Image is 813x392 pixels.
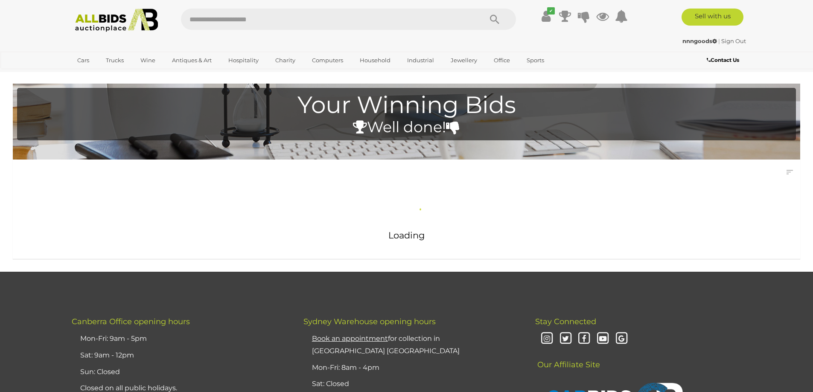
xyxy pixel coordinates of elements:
[310,360,514,376] li: Mon-Fri: 8am - 4pm
[473,9,516,30] button: Search
[540,9,553,24] a: ✔
[166,53,217,67] a: Antiques & Art
[614,331,629,346] i: Google
[577,331,592,346] i: Facebook
[707,57,739,63] b: Contact Us
[135,53,161,67] a: Wine
[535,317,596,326] span: Stay Connected
[682,38,717,44] strong: nnngoods
[270,53,301,67] a: Charity
[445,53,483,67] a: Jewellery
[539,331,554,346] i: Instagram
[78,364,282,380] li: Sun: Closed
[78,331,282,347] li: Mon-Fri: 9am - 5pm
[388,230,425,241] span: Loading
[312,334,460,355] a: Book an appointmentfor collection in [GEOGRAPHIC_DATA] [GEOGRAPHIC_DATA]
[547,7,555,15] i: ✔
[682,9,743,26] a: Sell with us
[78,347,282,364] li: Sat: 9am - 12pm
[303,317,436,326] span: Sydney Warehouse opening hours
[402,53,440,67] a: Industrial
[21,92,792,118] h1: Your Winning Bids
[595,331,610,346] i: Youtube
[70,9,163,32] img: Allbids.com.au
[72,53,95,67] a: Cars
[718,38,720,44] span: |
[21,119,792,136] h4: Well done!
[721,38,746,44] a: Sign Out
[100,53,129,67] a: Trucks
[682,38,718,44] a: nnngoods
[521,53,550,67] a: Sports
[223,53,264,67] a: Hospitality
[306,53,349,67] a: Computers
[72,67,143,81] a: [GEOGRAPHIC_DATA]
[354,53,396,67] a: Household
[558,331,573,346] i: Twitter
[312,334,388,343] u: Book an appointment
[707,55,741,65] a: Contact Us
[488,53,516,67] a: Office
[72,317,190,326] span: Canberra Office opening hours
[535,347,600,369] span: Our Affiliate Site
